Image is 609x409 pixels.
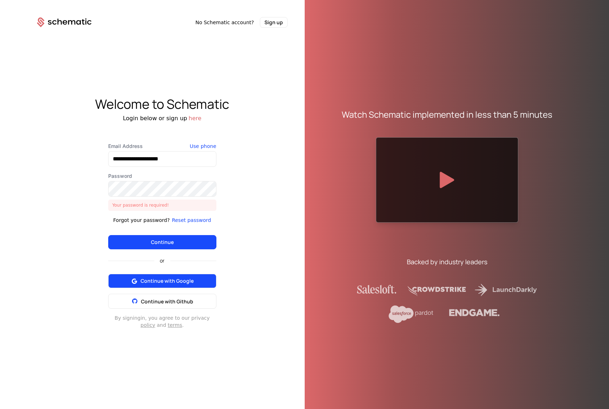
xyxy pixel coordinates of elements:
[108,314,216,329] div: By signing in , you agree to our privacy and .
[260,17,288,28] button: Sign up
[190,143,216,150] button: Use phone
[168,322,182,328] a: terms
[172,217,211,224] button: Reset password
[20,97,305,111] div: Welcome to Schematic
[342,109,552,120] div: Watch Schematic implemented in less than 5 minutes
[195,19,254,26] span: No Schematic account?
[108,235,216,249] button: Continue
[20,114,305,123] div: Login below or sign up
[141,322,155,328] a: policy
[108,274,216,288] button: Continue with Google
[154,258,170,263] span: or
[189,114,201,123] button: here
[407,257,487,267] div: Backed by industry leaders
[108,143,216,150] label: Email Address
[108,172,216,180] label: Password
[141,298,193,305] span: Continue with Github
[108,200,216,211] div: Your password is required!
[141,277,194,285] span: Continue with Google
[113,217,170,224] div: Forgot your password?
[108,294,216,309] button: Continue with Github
